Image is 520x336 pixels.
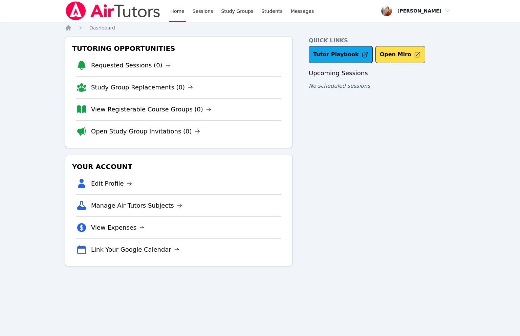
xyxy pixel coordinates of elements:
span: Dashboard [89,25,115,30]
a: Link Your Google Calendar [91,245,179,254]
h4: Quick Links [309,37,455,45]
h3: Upcoming Sessions [309,68,455,78]
a: View Expenses [91,223,145,232]
span: Messages [291,8,314,15]
a: View Registerable Course Groups (0) [91,105,211,114]
a: Edit Profile [91,179,132,188]
nav: Breadcrumb [65,24,455,31]
img: Air Tutors [65,1,161,20]
span: No scheduled sessions [309,83,370,89]
a: Dashboard [89,24,115,31]
a: Requested Sessions (0) [91,61,171,70]
h3: Tutoring Opportunities [71,42,287,55]
a: Manage Air Tutors Subjects [91,201,182,210]
a: Study Group Replacements (0) [91,83,193,92]
a: Tutor Playbook [309,46,373,63]
h3: Your Account [71,161,287,173]
button: Open Miro [375,46,425,63]
a: Open Study Group Invitations (0) [91,127,200,136]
